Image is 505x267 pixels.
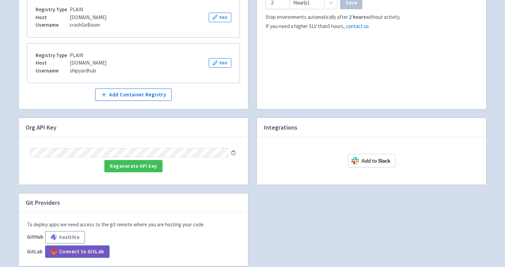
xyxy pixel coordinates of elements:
img: Add to Slack [348,154,396,168]
b: GitLab [27,248,42,255]
button: Add Container Registry [95,89,171,101]
b: Registry Type [36,6,67,13]
h4: Org API Key [19,118,248,137]
h4: Integrations [257,118,486,137]
div: If you need a higher SLV than 5 hours , [266,23,478,30]
button: Edit [209,13,231,22]
button: Edit [209,58,231,68]
div: crashGoBoom [36,21,106,29]
b: 2 hours [349,14,366,20]
div: PLAIN [36,52,106,59]
a: Connect to GitLab [45,245,109,258]
div: [DOMAIN_NAME] [36,14,106,22]
a: contact us [346,23,369,29]
b: GitHub [27,233,43,240]
div: [DOMAIN_NAME] [36,59,106,67]
b: Registry Type [36,52,67,58]
button: Regenerate API key [104,160,162,172]
b: Host [36,14,47,21]
button: healthie [45,231,85,243]
h4: Git Providers [19,193,248,213]
b: Username [36,67,59,74]
b: Host [36,59,47,66]
div: Stop environments automatically after without activity. [266,13,478,21]
b: Username [36,22,59,28]
p: To deploy apps we need access to the git remote where you are hosting your code. [27,221,240,229]
div: PLAIN [36,6,106,14]
div: shipyardhub [36,67,106,75]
